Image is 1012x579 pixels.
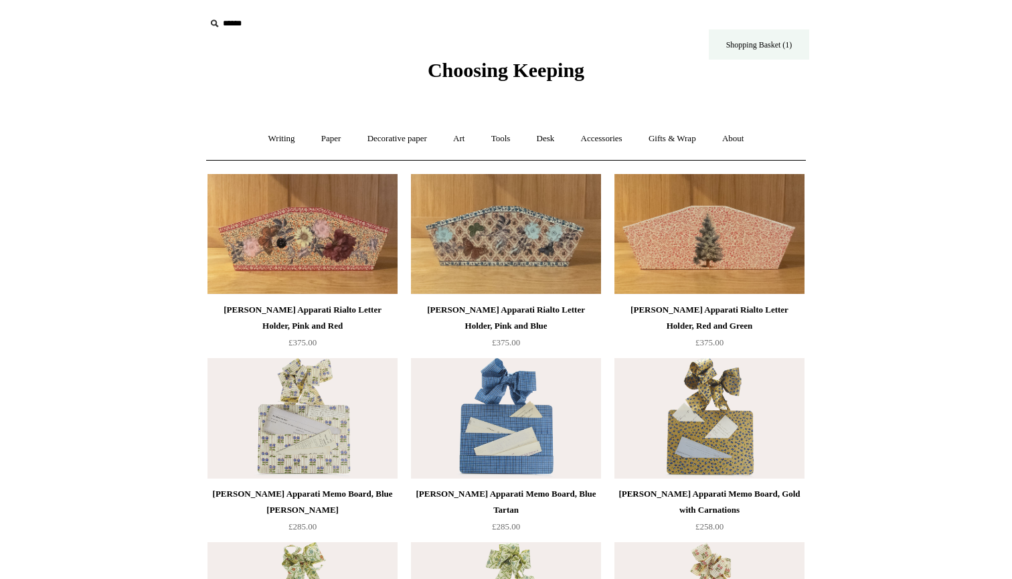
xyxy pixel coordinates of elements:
a: Paper [309,121,353,157]
div: [PERSON_NAME] Apparati Rialto Letter Holder, Red and Green [618,302,801,334]
img: Scanlon Apparati Memo Board, Blue Tartan [411,358,601,479]
a: [PERSON_NAME] Apparati Memo Board, Blue [PERSON_NAME] £285.00 [207,486,398,541]
div: [PERSON_NAME] Apparati Rialto Letter Holder, Pink and Red [211,302,394,334]
a: [PERSON_NAME] Apparati Rialto Letter Holder, Pink and Blue £375.00 [411,302,601,357]
a: Scanlon Apparati Rialto Letter Holder, Red and Green Scanlon Apparati Rialto Letter Holder, Red a... [614,174,805,295]
a: Desk [525,121,567,157]
a: Writing [256,121,307,157]
img: Scanlon Apparati Memo Board, Gold with Carnations [614,358,805,479]
a: Scanlon Apparati Memo Board, Blue Tartan Scanlon Apparati Memo Board, Blue Tartan [411,358,601,479]
img: Scanlon Apparati Rialto Letter Holder, Pink and Red [207,174,398,295]
div: [PERSON_NAME] Apparati Memo Board, Blue Tartan [414,486,598,518]
a: Gifts & Wrap [637,121,708,157]
span: £375.00 [695,337,724,347]
a: About [710,121,756,157]
a: Accessories [569,121,635,157]
span: £375.00 [492,337,520,347]
img: Scanlon Apparati Rialto Letter Holder, Red and Green [614,174,805,295]
a: [PERSON_NAME] Apparati Rialto Letter Holder, Pink and Red £375.00 [207,302,398,357]
span: Choosing Keeping [428,59,584,81]
a: Scanlon Apparati Memo Board, Blue Berry Scanlon Apparati Memo Board, Blue Berry [207,358,398,479]
a: Tools [479,121,523,157]
a: [PERSON_NAME] Apparati Memo Board, Gold with Carnations £258.00 [614,486,805,541]
a: Shopping Basket (1) [709,29,809,60]
img: Scanlon Apparati Rialto Letter Holder, Pink and Blue [411,174,601,295]
a: Choosing Keeping [428,70,584,79]
a: [PERSON_NAME] Apparati Memo Board, Blue Tartan £285.00 [411,486,601,541]
div: [PERSON_NAME] Apparati Rialto Letter Holder, Pink and Blue [414,302,598,334]
div: [PERSON_NAME] Apparati Memo Board, Blue [PERSON_NAME] [211,486,394,518]
a: Decorative paper [355,121,439,157]
a: Art [441,121,477,157]
img: Scanlon Apparati Memo Board, Blue Berry [207,358,398,479]
span: £285.00 [492,521,520,531]
span: £375.00 [288,337,317,347]
div: [PERSON_NAME] Apparati Memo Board, Gold with Carnations [618,486,801,518]
span: £258.00 [695,521,724,531]
a: Scanlon Apparati Rialto Letter Holder, Pink and Red Scanlon Apparati Rialto Letter Holder, Pink a... [207,174,398,295]
a: Scanlon Apparati Memo Board, Gold with Carnations Scanlon Apparati Memo Board, Gold with Carnations [614,358,805,479]
span: £285.00 [288,521,317,531]
a: Scanlon Apparati Rialto Letter Holder, Pink and Blue Scanlon Apparati Rialto Letter Holder, Pink ... [411,174,601,295]
a: [PERSON_NAME] Apparati Rialto Letter Holder, Red and Green £375.00 [614,302,805,357]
